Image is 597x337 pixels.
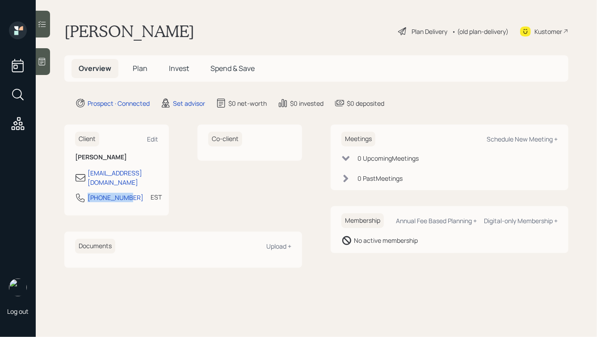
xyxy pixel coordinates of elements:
h6: Documents [75,239,115,254]
div: $0 invested [290,99,324,108]
div: [PHONE_NUMBER] [88,193,143,202]
div: 0 Upcoming Meeting s [357,154,419,163]
div: EST [151,192,162,202]
div: $0 net-worth [228,99,267,108]
div: • (old plan-delivery) [452,27,509,36]
div: Schedule New Meeting + [487,135,558,143]
h6: Co-client [208,132,242,146]
h6: Client [75,132,99,146]
div: Upload + [266,242,291,250]
div: Kustomer [534,27,562,36]
span: Invest [169,63,189,73]
div: Plan Delivery [412,27,447,36]
div: $0 deposited [347,99,384,108]
h6: [PERSON_NAME] [75,154,158,161]
div: Edit [147,135,158,143]
span: Spend & Save [210,63,255,73]
div: No active membership [354,236,418,245]
h6: Membership [341,213,384,228]
span: Overview [79,63,111,73]
div: Annual Fee Based Planning + [396,216,477,225]
div: [EMAIL_ADDRESS][DOMAIN_NAME] [88,168,158,187]
h1: [PERSON_NAME] [64,21,194,41]
div: Digital-only Membership + [484,216,558,225]
span: Plan [133,63,147,73]
img: hunter_neumayer.jpg [9,279,27,296]
div: 0 Past Meeting s [357,174,403,183]
h6: Meetings [341,132,375,146]
div: Set advisor [173,99,205,108]
div: Log out [7,307,29,316]
div: Prospect · Connected [88,99,150,108]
